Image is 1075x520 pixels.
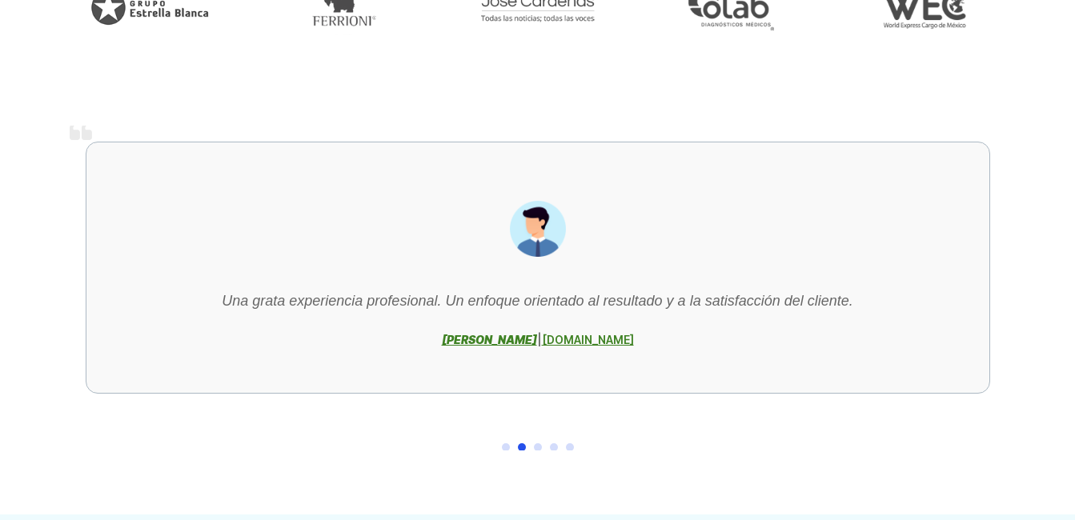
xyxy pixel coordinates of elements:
[442,333,634,346] cite: |
[566,443,574,451] span: Go to slide 5
[518,443,526,451] span: Go to slide 2
[58,126,1018,410] div: 2 / 5
[534,443,542,451] span: Go to slide 3
[442,333,537,346] a: [PERSON_NAME]
[113,289,961,313] p: Una grata experiencia profesional. Un enfoque orientado al resultado y a la satisfacción del clie...
[542,333,634,346] a: [DOMAIN_NAME]
[502,443,510,451] span: Go to slide 1
[550,443,558,451] span: Go to slide 4
[510,201,566,257] img: Spacemail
